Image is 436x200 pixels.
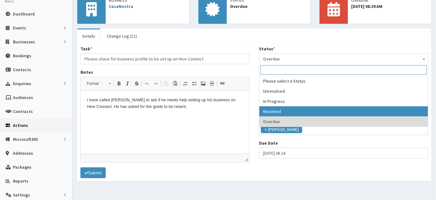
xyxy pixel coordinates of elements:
[102,29,142,43] a: Change Log (11)
[115,79,123,88] a: Bold (Ctrl+B)
[13,109,33,114] span: Contracts
[84,79,106,88] span: Format
[259,96,428,106] li: In Progress
[171,79,180,88] a: Paste (Ctrl+V)
[143,79,151,88] a: Undo (Ctrl+Z)
[230,3,307,9] span: Overdue
[13,95,33,100] span: Audiences
[13,25,26,31] span: Events
[259,76,428,86] li: Please select a Status
[162,79,171,88] a: Copy (Ctrl+C)
[13,39,35,45] span: Businesses
[80,46,92,52] label: Task
[13,136,38,142] span: Microsoft365
[13,11,35,17] span: Dashboard
[77,29,100,43] a: Details
[245,158,248,161] span: Drag to resize
[13,81,31,86] span: Enquiries
[259,140,278,146] label: Due Date
[181,79,190,88] a: Insert/Remove Numbered List
[83,79,114,88] a: Format
[261,126,302,133] li: Jessica Carrington
[123,79,132,88] a: Italic (Ctrl+I)
[190,79,199,88] a: Insert/Remove Bulleted List
[13,192,30,198] span: Settings
[259,53,428,64] span: Overdue
[208,79,216,88] a: Insert Horizontal Line
[264,126,267,133] span: ×
[13,164,32,170] span: Packages
[151,79,160,88] a: Redo (Ctrl+Y)
[109,3,133,9] a: CasaNostra
[13,150,33,156] span: Addresses
[351,3,428,9] span: [DATE] 08:24 AM
[259,86,428,96] li: Unresolved
[218,79,227,88] a: Link (Ctrl+L)
[13,122,28,128] span: Actions
[199,79,208,88] a: Image
[80,69,93,75] label: Notes
[13,67,31,72] span: Contacts
[80,167,106,178] button: Submit
[259,46,275,52] label: Status
[259,116,428,127] li: Overdue
[259,106,428,116] li: Resolved
[13,53,31,59] span: Bookings
[132,79,141,88] a: Strike Through
[263,54,424,63] span: Overdue
[13,178,28,184] span: Reports
[81,91,249,154] iframe: Rich Text Editor, notes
